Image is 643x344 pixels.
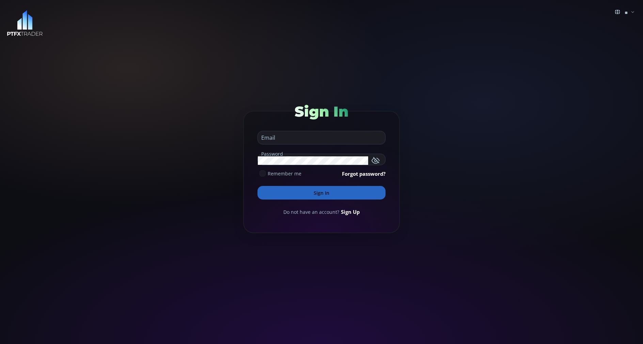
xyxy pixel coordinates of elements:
a: Sign Up [341,208,360,216]
a: Forgot password? [342,170,386,177]
span: Remember me [268,170,301,177]
button: Sign In [257,186,386,200]
div: Do not have an account? [257,208,386,216]
span: Sign In [295,103,348,120]
img: LOGO [7,10,43,36]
